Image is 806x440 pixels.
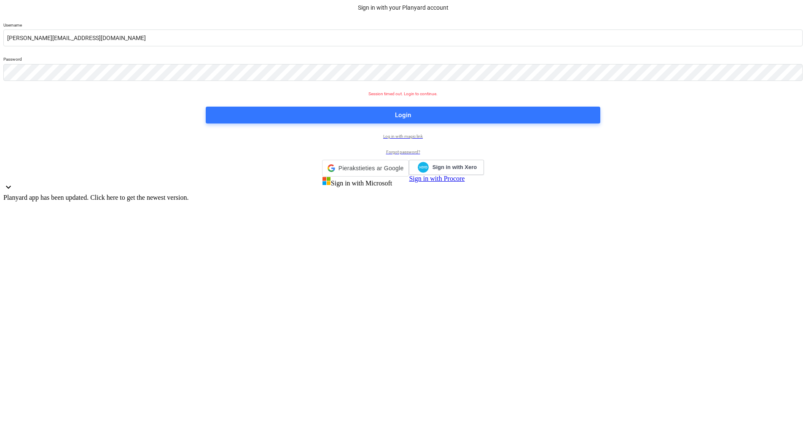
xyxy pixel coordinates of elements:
button: Login [206,107,600,123]
p: Username [3,22,803,30]
img: Microsoft logo [322,177,331,185]
div: Pierakstieties ar Google [322,160,409,177]
a: Forgot password? [3,149,803,155]
p: Session timed out. Login to continue. [3,91,803,97]
p: Sign in with your Planyard account [3,3,803,12]
a: Log in with magic link [3,134,803,139]
img: Xero logo [418,162,429,173]
input: Username [3,30,803,46]
p: Password [3,56,803,64]
div: Planyard app has been updated. Click here to get the newest version. [3,194,803,201]
span: Sign in with Microsoft [331,180,392,187]
iframe: Chat Widget [764,400,806,440]
div: Login [395,110,411,121]
span: Sign in with Xero [433,164,477,171]
i: keyboard_arrow_down [3,182,13,192]
a: Sign in with Xero [409,160,484,174]
a: Sign in with Procore [409,175,465,182]
span: Pierakstieties ar Google [339,165,404,172]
